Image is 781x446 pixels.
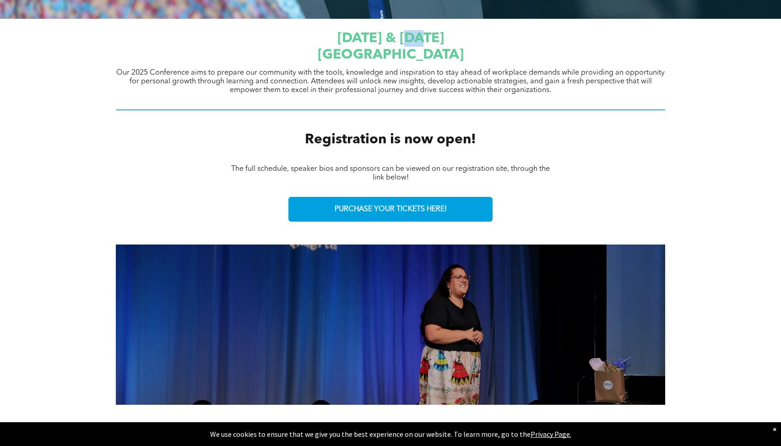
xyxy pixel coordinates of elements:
[305,133,476,147] span: Registration is now open!
[773,424,776,434] div: Dismiss notification
[337,32,444,45] span: [DATE] & [DATE]
[531,430,571,439] a: Privacy Page.
[335,205,447,214] span: PURCHASE YOUR TICKETS HERE!
[231,165,550,181] span: The full schedule, speaker bios and sponsors can be viewed on our registration site, through the ...
[116,69,665,94] span: Our 2025 Conference aims to prepare our community with the tools, knowledge and inspiration to st...
[288,197,493,222] a: PURCHASE YOUR TICKETS HERE!
[318,48,464,62] span: [GEOGRAPHIC_DATA]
